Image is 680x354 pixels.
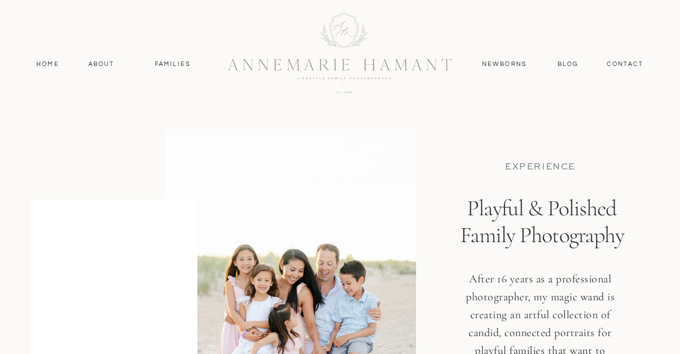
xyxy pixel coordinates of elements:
a: contact [601,59,649,69]
p: EXPERIENCE [471,161,609,173]
a: Newborns [478,59,531,69]
a: Home [31,59,64,69]
a: About [85,59,117,69]
h1: Playful & Polished Family Photography [451,195,633,296]
a: Families [148,59,198,69]
a: Blog [555,59,581,69]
